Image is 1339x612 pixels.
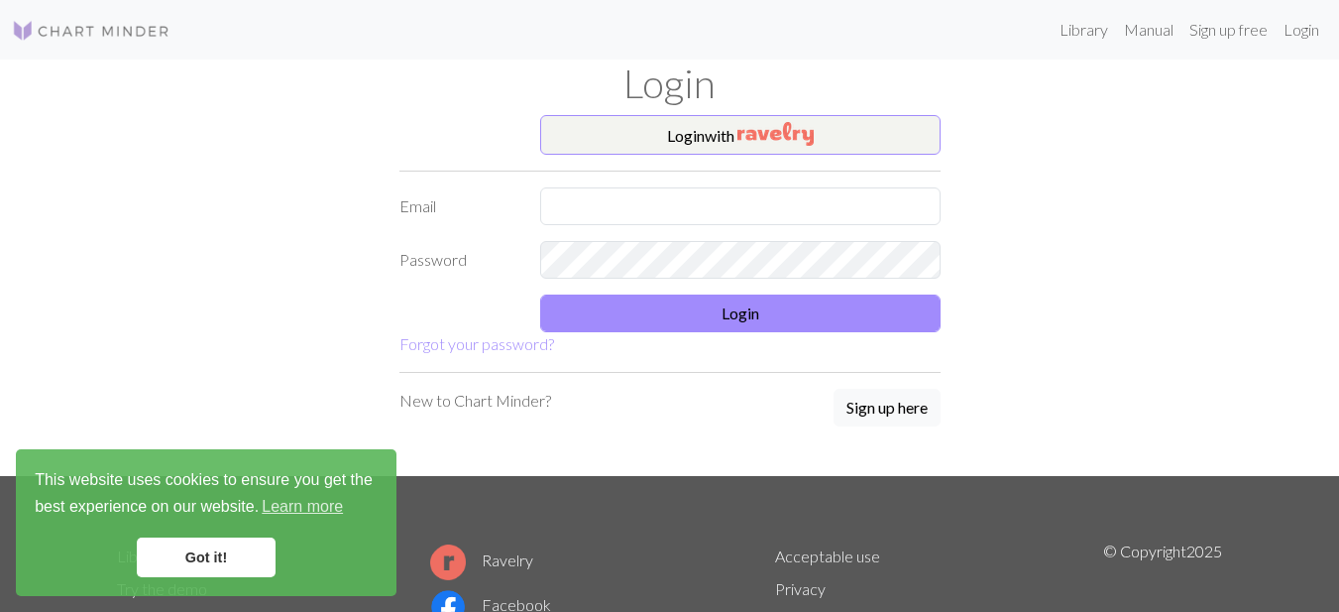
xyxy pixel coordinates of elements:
[399,389,551,413] p: New to Chart Minder?
[1116,10,1181,50] a: Manual
[775,579,826,598] a: Privacy
[259,492,346,522] a: learn more about cookies
[737,122,814,146] img: Ravelry
[399,334,554,353] a: Forgot your password?
[540,295,941,332] button: Login
[105,60,1235,107] h1: Login
[834,389,941,427] button: Sign up here
[388,187,529,225] label: Email
[1181,10,1276,50] a: Sign up free
[12,19,170,43] img: Logo
[430,545,466,580] img: Ravelry logo
[388,241,529,279] label: Password
[430,551,533,569] a: Ravelry
[834,389,941,428] a: Sign up here
[16,449,396,596] div: cookieconsent
[1052,10,1116,50] a: Library
[1276,10,1327,50] a: Login
[35,468,378,522] span: This website uses cookies to ensure you get the best experience on our website.
[137,538,276,577] a: dismiss cookie message
[775,547,880,565] a: Acceptable use
[540,115,941,155] button: Loginwith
